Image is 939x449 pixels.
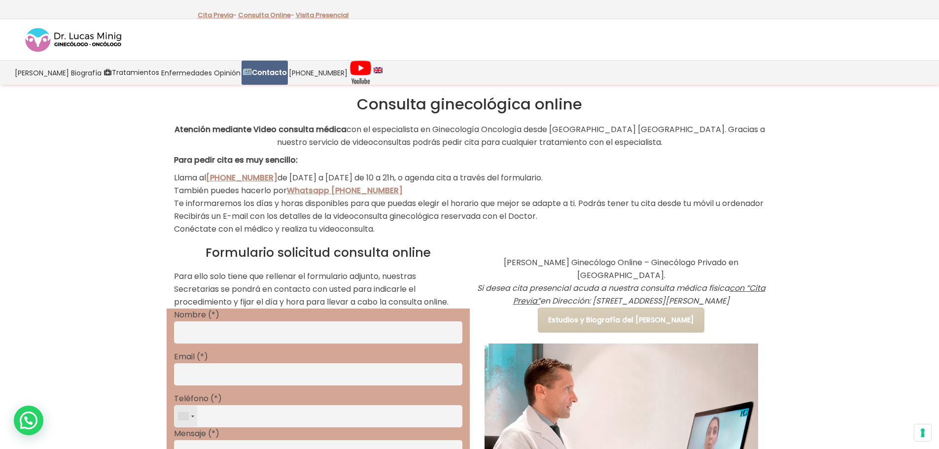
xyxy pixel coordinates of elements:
[15,67,69,78] span: [PERSON_NAME]
[214,67,241,78] span: Opinión
[296,10,349,20] a: Visita Presencial
[174,270,462,309] p: Para ello solo tiene que rellenar el formulario adjunto, nuestras Secretarias se pondrá en contac...
[288,61,348,85] a: [PHONE_NUMBER]
[174,95,765,113] h1: Consulta ginecológica online
[174,172,765,236] p: Llama al de [DATE] a [DATE] de 10 a 21h, o agenda cita a través del formulario. También puedes ha...
[477,282,765,307] em: Si desea cita presencial acuda a nuestra consulta médica física en Dirección: [STREET_ADDRESS][PE...
[161,67,212,78] span: Enfermedades
[174,350,462,363] p: Email (*)
[289,67,348,78] span: [PHONE_NUMBER]
[103,61,160,85] a: Tratamientos
[174,123,765,149] p: con el especialista en Ginecología Oncología desde [GEOGRAPHIC_DATA] [GEOGRAPHIC_DATA]. Gracias a...
[71,67,102,78] span: Biografía
[14,406,43,435] div: WhatsApp contact
[238,9,294,22] p: -
[348,61,373,85] a: Videos Youtube Ginecología
[374,67,383,73] img: language english
[70,61,103,85] a: Biografía
[252,68,287,77] strong: Contacto
[373,61,383,85] a: language english
[477,256,765,308] p: [PERSON_NAME] Ginecólogo Online – Ginecólogo Privado en [GEOGRAPHIC_DATA].
[513,282,765,307] span: con “Cita Previa”
[174,154,298,166] strong: Para pedir cita es muy sencillo:
[287,185,403,196] a: Whatsapp [PHONE_NUMBER]
[538,308,704,333] a: Estudios y Biografía del [PERSON_NAME]
[206,172,278,183] a: [PHONE_NUMBER]
[112,67,159,78] span: Tratamientos
[242,61,288,85] a: Contacto
[174,427,462,440] p: Mensaje (*)
[14,61,70,85] a: [PERSON_NAME]
[174,309,462,321] p: Nombre (*)
[198,10,233,20] a: Cita Previa
[160,61,213,85] a: Enfermedades
[174,124,347,135] strong: Atención mediante Video consulta médica
[174,392,462,405] p: Teléfono (*)
[349,60,372,85] img: Videos Youtube Ginecología
[238,10,291,20] a: Consulta Online
[213,61,242,85] a: Opinión
[914,424,931,441] button: Sus preferencias de consentimiento para tecnologías de seguimiento
[198,9,237,22] p: -
[174,245,462,260] h2: Formulario solicitud consulta online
